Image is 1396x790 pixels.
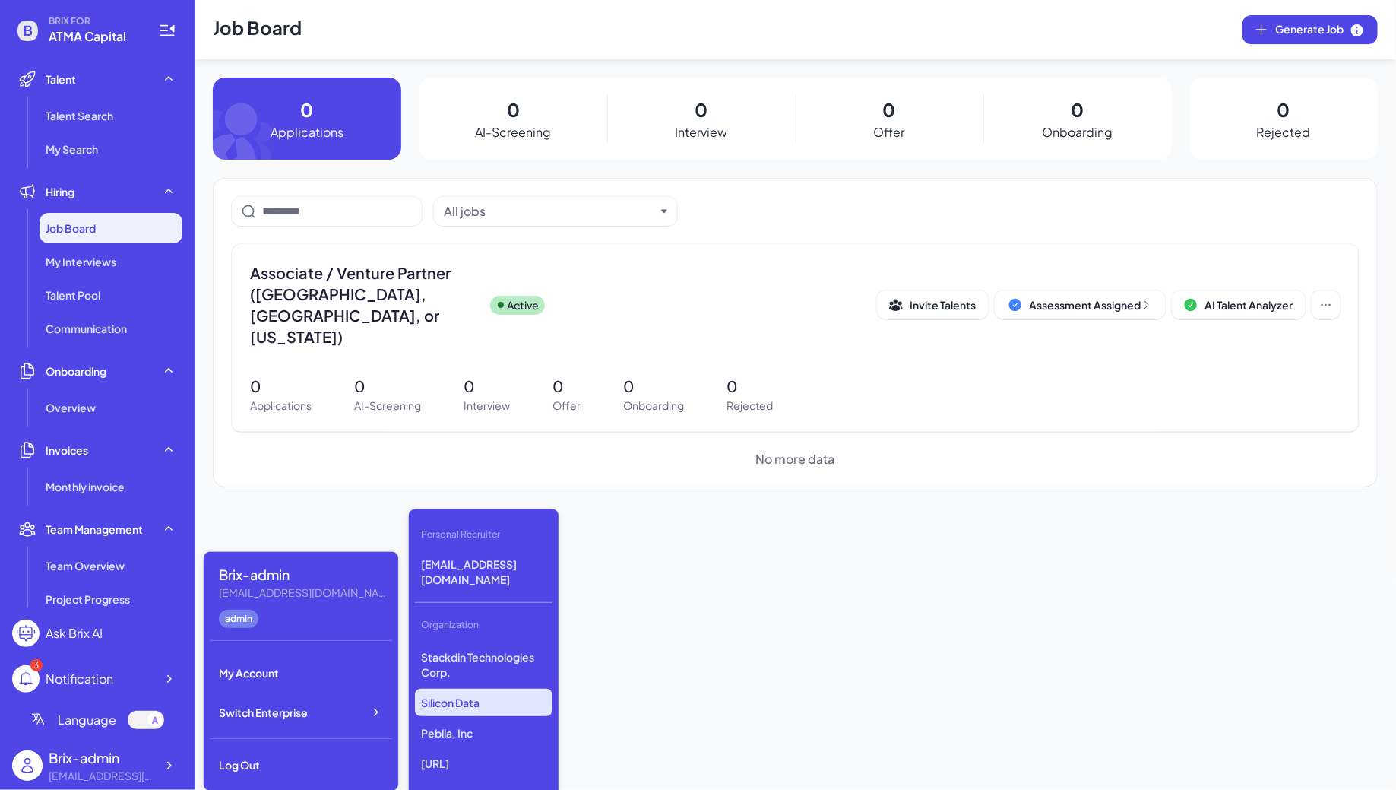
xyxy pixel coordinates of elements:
span: Language [58,711,116,729]
p: AI-Screening [475,123,551,141]
div: Notification [46,670,113,688]
div: 3 [30,659,43,671]
span: Talent Search [46,108,113,123]
span: Overview [46,400,96,415]
p: 0 [552,375,581,398]
div: Brix-admin [49,747,155,768]
span: Project Progress [46,592,130,607]
p: Applications [250,398,312,414]
p: Onboarding [1042,123,1113,141]
p: Rejected [726,398,773,414]
span: Job Board [46,221,96,236]
p: 0 [726,375,773,398]
div: flora@joinbrix.com [49,768,155,784]
div: Organization [415,612,552,638]
p: 0 [507,96,520,123]
p: Silicon Data [415,689,552,716]
div: Assessment Assigned [1029,297,1153,313]
span: No more data [756,450,835,468]
div: Ask Brix AI [46,624,103,642]
span: My Interviews [46,254,116,269]
span: Generate Job [1275,21,1365,38]
p: Peblla, Inc [415,719,552,747]
span: Talent Pool [46,287,100,303]
p: 0 [883,96,896,123]
span: Team Management [46,522,143,537]
p: AI-Screening [354,398,421,414]
span: Talent [46,71,76,87]
p: Applications [271,123,343,141]
span: ATMA Capital [49,27,140,46]
button: Invite Talents [877,290,989,319]
p: Onboarding [623,398,684,414]
div: Brix-admin [219,564,386,585]
p: [URL] [415,750,552,777]
p: 0 [1277,96,1290,123]
p: Offer [874,123,905,141]
span: Switch Enterprise [219,705,308,720]
p: 0 [250,375,312,398]
p: 0 [695,96,707,123]
p: Active [507,297,539,313]
p: Interview [464,398,510,414]
span: My Search [46,141,98,157]
p: Rejected [1257,123,1311,141]
span: Invoices [46,443,88,458]
p: 0 [300,96,313,123]
div: My Account [210,656,392,690]
div: All jobs [444,202,486,221]
p: 0 [1071,96,1084,123]
p: Interview [675,123,727,141]
div: Personal Recruiter [415,522,552,547]
button: Assessment Assigned [995,290,1166,319]
span: Hiring [46,184,74,199]
p: [EMAIL_ADDRESS][DOMAIN_NAME] [415,550,552,593]
div: admin [219,610,258,628]
span: Team Overview [46,558,125,573]
span: AI Talent Analyzer [1204,298,1293,312]
button: Generate Job [1242,15,1378,44]
p: 0 [354,375,421,398]
span: Invite Talents [910,298,976,312]
p: Offer [552,398,581,414]
span: Monthly invoice [46,479,125,494]
div: Log Out [210,748,392,782]
p: 0 [623,375,684,398]
span: Onboarding [46,363,106,379]
img: user_logo.png [12,750,43,781]
div: flora@joinbrix.com [219,585,386,601]
p: 0 [464,375,510,398]
span: BRIX FOR [49,15,140,27]
button: AI Talent Analyzer [1172,290,1306,319]
span: Associate / Venture Partner ([GEOGRAPHIC_DATA], [GEOGRAPHIC_DATA], or [US_STATE]) [250,262,478,347]
button: All jobs [444,202,655,221]
p: Stackdin Technologies Corp. [415,643,552,686]
span: Communication [46,321,127,336]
